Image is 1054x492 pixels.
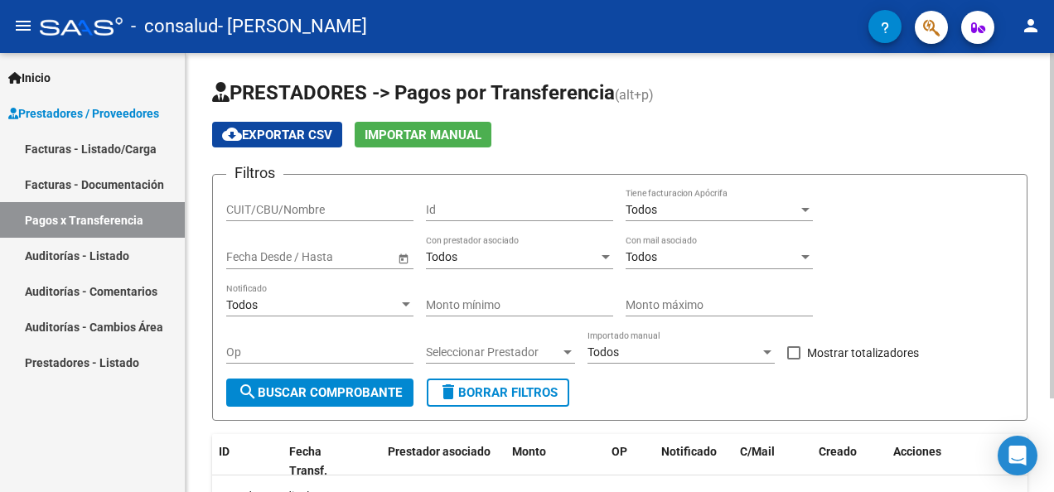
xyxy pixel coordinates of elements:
datatable-header-cell: Prestador asociado [381,434,505,489]
h3: Filtros [226,162,283,185]
span: C/Mail [740,445,775,458]
mat-icon: cloud_download [222,124,242,144]
datatable-header-cell: Creado [812,434,887,489]
span: - [PERSON_NAME] [218,8,367,45]
datatable-header-cell: C/Mail [733,434,812,489]
mat-icon: delete [438,382,458,402]
span: Todos [626,250,657,263]
span: Acciones [893,445,941,458]
span: - consalud [131,8,218,45]
div: Open Intercom Messenger [998,436,1037,475]
span: Inicio [8,69,51,87]
button: Buscar Comprobante [226,379,413,407]
button: Exportar CSV [212,122,342,147]
span: Todos [587,345,619,359]
button: Open calendar [394,249,412,267]
datatable-header-cell: OP [605,434,655,489]
datatable-header-cell: Monto [505,434,605,489]
span: OP [612,445,627,458]
mat-icon: search [238,382,258,402]
input: Fecha inicio [226,250,287,264]
span: Todos [626,203,657,216]
span: Todos [226,298,258,311]
span: Importar Manual [365,128,481,142]
button: Borrar Filtros [427,379,569,407]
mat-icon: person [1021,16,1041,36]
span: Borrar Filtros [438,385,558,400]
button: Importar Manual [355,122,491,147]
datatable-header-cell: Fecha Transf. [283,434,357,489]
span: Prestador asociado [388,445,491,458]
span: Buscar Comprobante [238,385,402,400]
input: Fecha fin [301,250,382,264]
datatable-header-cell: Acciones [887,434,1036,489]
datatable-header-cell: ID [212,434,283,489]
span: Monto [512,445,546,458]
span: PRESTADORES -> Pagos por Transferencia [212,81,615,104]
span: Exportar CSV [222,128,332,142]
span: Fecha Transf. [289,445,327,477]
span: Prestadores / Proveedores [8,104,159,123]
span: Creado [819,445,857,458]
datatable-header-cell: Notificado [655,434,733,489]
span: Notificado [661,445,717,458]
mat-icon: menu [13,16,33,36]
span: Mostrar totalizadores [807,343,919,363]
span: Todos [426,250,457,263]
span: (alt+p) [615,87,654,103]
span: ID [219,445,230,458]
span: Seleccionar Prestador [426,345,560,359]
